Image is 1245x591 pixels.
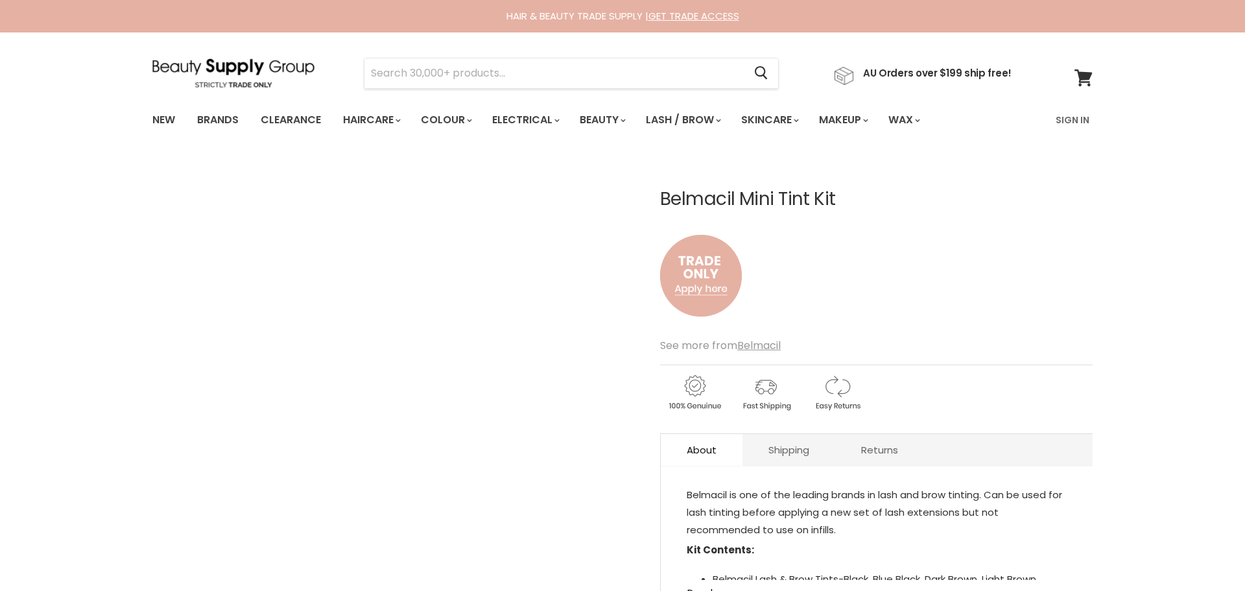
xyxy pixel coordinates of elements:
[482,106,567,134] a: Electrical
[879,106,928,134] a: Wax
[737,338,781,353] a: Belmacil
[660,222,742,330] img: to.png
[648,9,739,23] a: GET TRADE ACCESS
[713,571,1067,588] li: Belmacil Lash & Brow Tints-Black, Blue Black, Dark Brown, Light Brown
[570,106,634,134] a: Beauty
[835,434,924,466] a: Returns
[731,373,800,413] img: shipping.gif
[661,434,742,466] a: About
[364,58,744,88] input: Search
[636,106,729,134] a: Lash / Brow
[687,486,1067,541] p: Belmacil is one of the leading brands in lash and brow tinting. Can be used for lash tinting befo...
[364,58,779,89] form: Product
[660,338,781,353] span: See more from
[136,101,1109,139] nav: Main
[143,106,185,134] a: New
[809,106,876,134] a: Makeup
[742,434,835,466] a: Shipping
[333,106,409,134] a: Haircare
[143,101,990,139] ul: Main menu
[744,58,778,88] button: Search
[660,189,1093,210] h1: Belmacil Mini Tint Kit
[251,106,331,134] a: Clearance
[803,373,871,413] img: returns.gif
[731,106,807,134] a: Skincare
[1048,106,1097,134] a: Sign In
[411,106,480,134] a: Colour
[1180,530,1232,578] iframe: Gorgias live chat messenger
[187,106,248,134] a: Brands
[687,543,754,557] strong: Kit Contents:
[660,373,729,413] img: genuine.gif
[136,10,1109,23] div: HAIR & BEAUTY TRADE SUPPLY |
